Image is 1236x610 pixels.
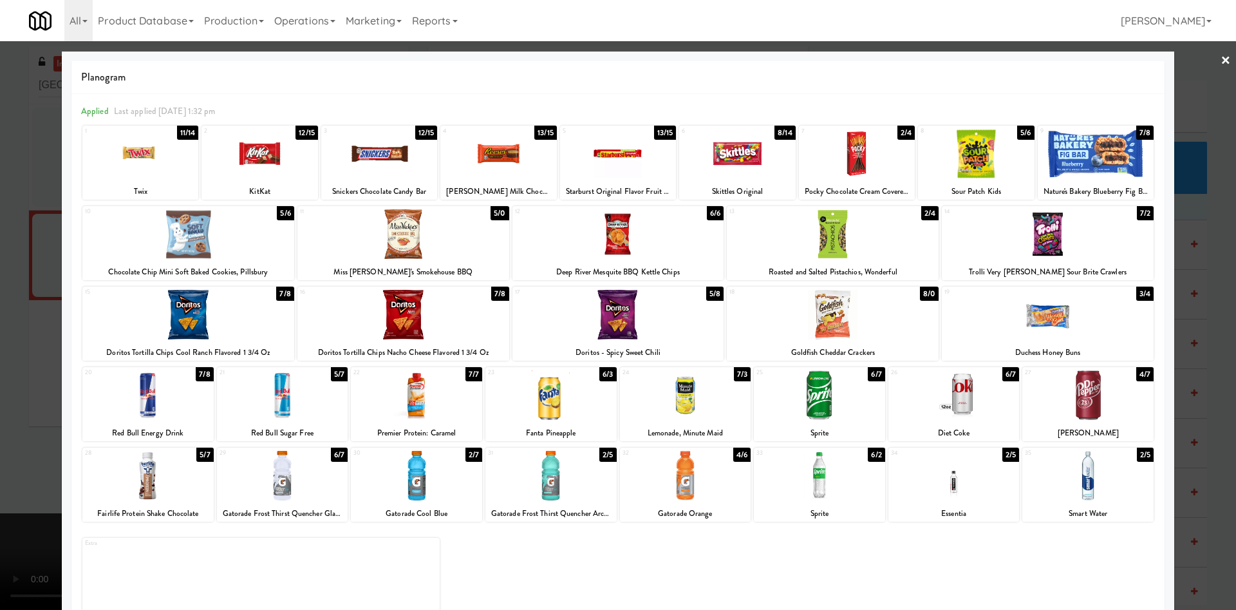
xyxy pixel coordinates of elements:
div: 2/5 [599,448,616,462]
span: Planogram [81,68,1155,87]
div: 27 [1025,367,1088,378]
div: 227/7Premier Protein: Caramel [351,367,482,441]
div: Deep River Mesquite BBQ Kettle Chips [514,264,722,280]
div: Goldfish Cheddar Crackers [727,345,939,361]
a: × [1221,41,1231,81]
div: 34 [891,448,954,459]
div: 1 [85,126,140,137]
div: 11/14 [177,126,199,140]
div: 97/8Nature's Bakery Blueberry Fig Bar [1038,126,1154,200]
div: 29 [220,448,283,459]
div: Red Bull Sugar Free [217,425,348,441]
div: 132/4Roasted and Salted Pistachios, Wonderful [727,206,939,280]
div: Gatorade Frost Thirst Quencher Arctic Blitz 20 Fl Oz [487,506,615,522]
div: 26 [891,367,954,378]
div: 85/6Sour Patch Kids [918,126,1034,200]
div: 13/15 [654,126,677,140]
div: 215/7Red Bull Sugar Free [217,367,348,441]
div: Red Bull Sugar Free [219,425,346,441]
div: 296/7Gatorade Frost Thirst Quencher Glacier Cherry 20 Fl Oz [217,448,348,522]
div: Doritos Tortilla Chips Cool Ranch Flavored 1 3/4 Oz [82,345,294,361]
div: 68/14Skittles Original [679,126,795,200]
div: Gatorade Orange [620,506,751,522]
div: 25 [756,367,819,378]
div: Chocolate Chip Mini Soft Baked Cookies, Pillsbury [84,264,292,280]
div: Diet Coke [890,425,1018,441]
div: 312/15Snickers Chocolate Candy Bar [321,126,437,200]
div: 13/15 [534,126,557,140]
div: Doritos Tortilla Chips Nacho Cheese Flavored 1 3/4 Oz [297,345,509,361]
div: Doritos Tortilla Chips Cool Ranch Flavored 1 3/4 Oz [84,345,292,361]
div: Starburst Original Flavor Fruit Chews [560,184,676,200]
div: Snickers Chocolate Candy Bar [323,184,435,200]
div: Sprite [754,425,885,441]
div: 3 [324,126,379,137]
div: 2/5 [1137,448,1154,462]
div: Sprite [756,425,883,441]
div: 312/5Gatorade Frost Thirst Quencher Arctic Blitz 20 Fl Oz [485,448,617,522]
div: 7/8 [1136,126,1154,140]
div: 7/3 [734,367,751,381]
div: 207/8Red Bull Energy Drink [82,367,214,441]
div: Goldfish Cheddar Crackers [729,345,937,361]
div: KitKat [201,184,317,200]
div: 6/7 [1002,367,1019,381]
div: 324/6Gatorade Orange [620,448,751,522]
div: Roasted and Salted Pistachios, Wonderful [729,264,937,280]
div: Skittles Original [681,184,793,200]
div: Smart Water [1024,506,1152,522]
div: Sprite [754,506,885,522]
div: 24 [623,367,686,378]
div: 236/3Fanta Pineapple [485,367,617,441]
div: Lemonade, Minute Maid [622,425,749,441]
div: 13 [729,206,832,217]
div: 188/0Goldfish Cheddar Crackers [727,287,939,361]
div: 413/15[PERSON_NAME] Milk Chocolate Peanut Butter [440,126,556,200]
div: Gatorade Frost Thirst Quencher Arctic Blitz 20 Fl Oz [485,506,617,522]
div: 5/8 [706,287,724,301]
div: 17 [515,287,618,298]
div: Twix [84,184,196,200]
div: [PERSON_NAME] [1024,425,1152,441]
div: [PERSON_NAME] [1022,425,1154,441]
div: 212/15KitKat [201,126,317,200]
div: 7 [801,126,857,137]
div: Gatorade Orange [622,506,749,522]
div: Diet Coke [888,425,1020,441]
div: Red Bull Energy Drink [84,425,212,441]
div: 11 [300,206,403,217]
div: Starburst Original Flavor Fruit Chews [562,184,674,200]
div: Fairlife Protein Shake Chocolate [82,506,214,522]
div: 513/15Starburst Original Flavor Fruit Chews [560,126,676,200]
div: 6/3 [599,367,616,381]
div: Chocolate Chip Mini Soft Baked Cookies, Pillsbury [82,264,294,280]
div: 6 [682,126,737,137]
div: 31 [488,448,551,459]
div: Sour Patch Kids [920,184,1032,200]
div: 35 [1025,448,1088,459]
div: Essentia [890,506,1018,522]
div: Sprite [756,506,883,522]
div: Premier Protein: Caramel [353,425,480,441]
div: 157/8Doritos Tortilla Chips Cool Ranch Flavored 1 3/4 Oz [82,287,294,361]
div: Sour Patch Kids [918,184,1034,200]
div: Nature's Bakery Blueberry Fig Bar [1038,184,1154,200]
div: Roasted and Salted Pistachios, Wonderful [727,264,939,280]
div: Trolli Very [PERSON_NAME] Sour Brite Crawlers [942,264,1154,280]
div: 8/0 [920,287,939,301]
div: Miss [PERSON_NAME]'s Smokehouse BBQ [299,264,507,280]
div: Nature's Bakery Blueberry Fig Bar [1040,184,1152,200]
div: 342/5Essentia [888,448,1020,522]
div: 3/4 [1136,287,1154,301]
div: Smart Water [1022,506,1154,522]
div: 8/14 [774,126,795,140]
div: Premier Protein: Caramel [351,425,482,441]
div: Extra [85,538,261,549]
div: 18 [729,287,832,298]
div: 115/0Miss [PERSON_NAME]'s Smokehouse BBQ [297,206,509,280]
div: 12/15 [415,126,438,140]
div: Duchess Honey Buns [944,345,1152,361]
div: 302/7Gatorade Cool Blue [351,448,482,522]
div: 8 [921,126,976,137]
div: 5 [563,126,618,137]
